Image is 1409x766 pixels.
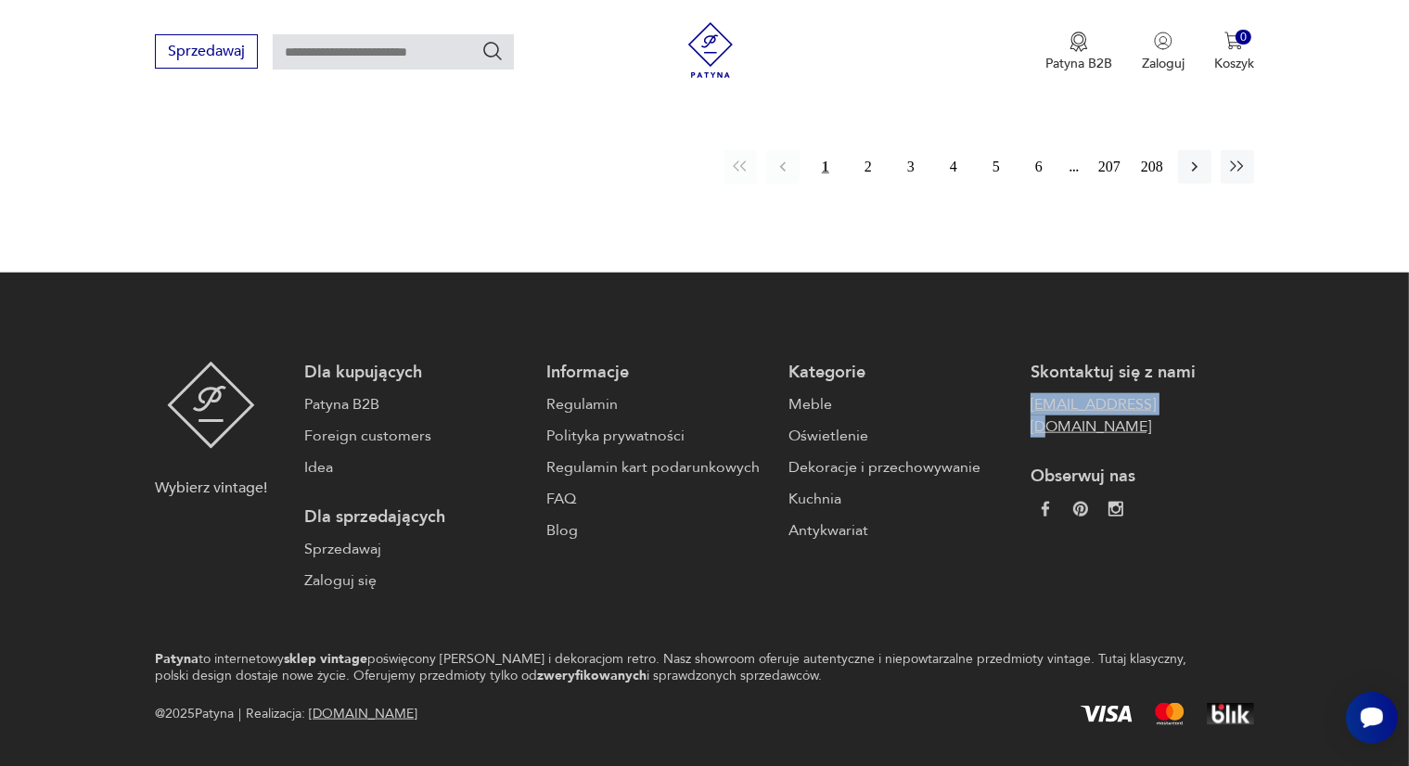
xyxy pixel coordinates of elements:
[155,46,258,59] a: Sprzedawaj
[1346,692,1398,744] iframe: Smartsupp widget button
[683,22,738,78] img: Patyna - sklep z meblami i dekoracjami vintage
[1045,32,1112,72] a: Ikona medaluPatyna B2B
[1045,32,1112,72] button: Patyna B2B
[238,703,241,725] div: |
[1207,703,1254,725] img: BLIK
[304,393,528,415] a: Patyna B2B
[1070,32,1088,52] img: Ikona medalu
[304,569,528,592] a: Zaloguj się
[546,519,770,542] a: Blog
[546,425,770,447] a: Polityka prywatności
[1142,55,1185,72] p: Zaloguj
[155,477,267,499] p: Wybierz vintage!
[1236,30,1251,45] div: 0
[546,456,770,479] a: Regulamin kart podarunkowych
[1073,502,1088,517] img: 37d27d81a828e637adc9f9cb2e3d3a8a.webp
[788,488,1012,510] a: Kuchnia
[1135,150,1169,184] button: 208
[980,150,1013,184] button: 5
[788,425,1012,447] a: Oświetlenie
[304,456,528,479] a: Idea
[155,34,258,69] button: Sprzedawaj
[852,150,885,184] button: 2
[284,650,367,668] strong: sklep vintage
[155,650,199,668] strong: Patyna
[1031,393,1254,438] a: [EMAIL_ADDRESS][DOMAIN_NAME]
[481,40,504,62] button: Szukaj
[937,150,970,184] button: 4
[304,425,528,447] a: Foreign customers
[246,703,417,725] span: Realizacja:
[788,456,1012,479] a: Dekoracje i przechowywanie
[809,150,842,184] button: 1
[1214,55,1254,72] p: Koszyk
[304,538,528,560] a: Sprzedawaj
[1045,55,1112,72] p: Patyna B2B
[546,393,770,415] a: Regulamin
[1155,703,1185,725] img: Mastercard
[1093,150,1126,184] button: 207
[788,393,1012,415] a: Meble
[1022,150,1056,184] button: 6
[894,150,928,184] button: 3
[1224,32,1243,50] img: Ikona koszyka
[1214,32,1254,72] button: 0Koszyk
[1108,502,1123,517] img: c2fd9cf7f39615d9d6839a72ae8e59e5.webp
[309,705,417,722] a: [DOMAIN_NAME]
[304,506,528,529] p: Dla sprzedających
[1142,32,1185,72] button: Zaloguj
[155,703,234,725] span: @ 2025 Patyna
[537,667,647,684] strong: zweryfikowanych
[788,362,1012,384] p: Kategorie
[546,488,770,510] a: FAQ
[1031,466,1254,488] p: Obserwuj nas
[304,362,528,384] p: Dla kupujących
[1081,706,1133,722] img: Visa
[1038,502,1053,517] img: da9060093f698e4c3cedc1453eec5031.webp
[788,519,1012,542] a: Antykwariat
[1031,362,1254,384] p: Skontaktuj się z nami
[546,362,770,384] p: Informacje
[167,362,255,449] img: Patyna - sklep z meblami i dekoracjami vintage
[155,651,1189,684] p: to internetowy poświęcony [PERSON_NAME] i dekoracjom retro. Nasz showroom oferuje autentyczne i n...
[1154,32,1172,50] img: Ikonka użytkownika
